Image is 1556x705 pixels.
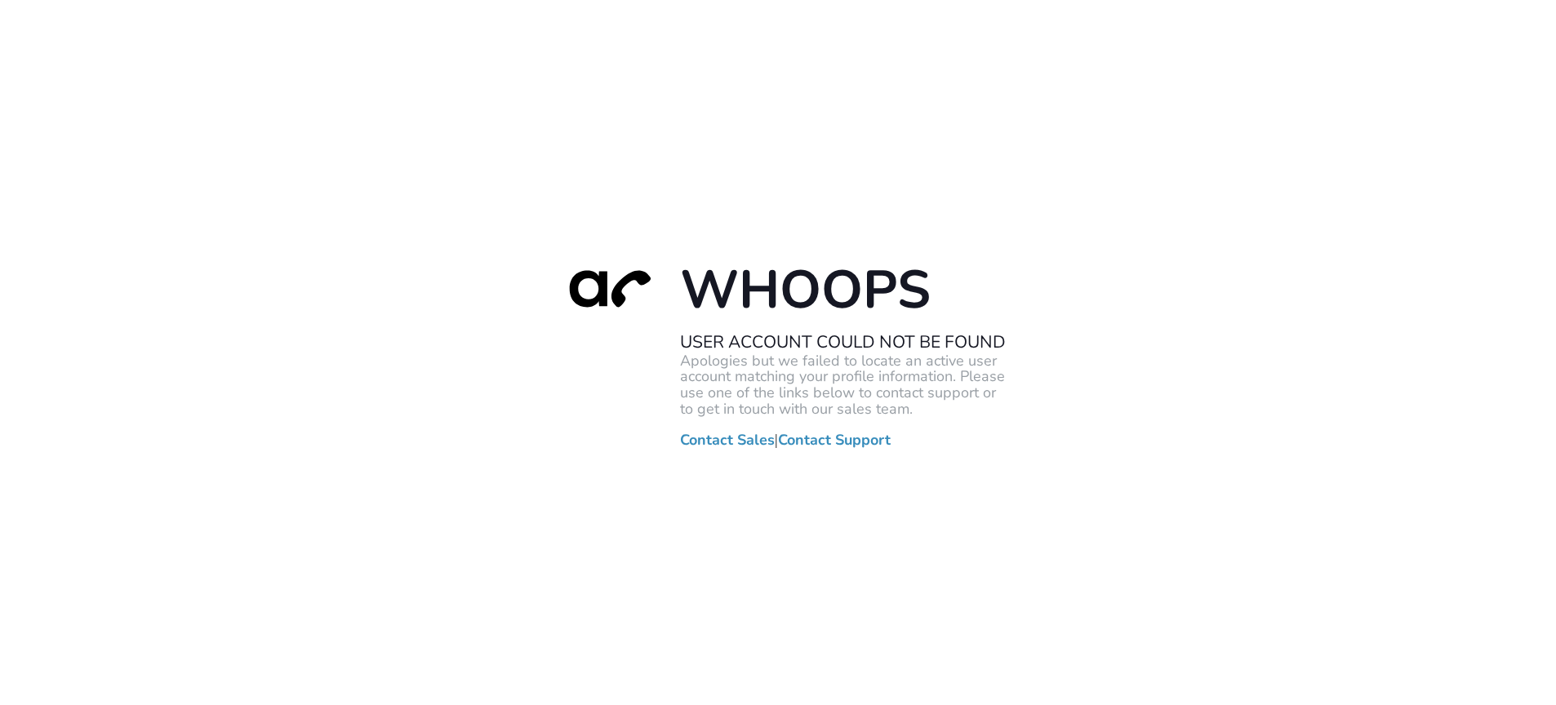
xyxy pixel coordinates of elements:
h2: User Account Could Not Be Found [680,331,1007,352]
p: Apologies but we failed to locate an active user account matching your profile information. Pleas... [680,352,1007,417]
h1: Whoops [680,257,1007,323]
a: Contact Support [778,432,891,448]
div: | [549,257,1007,448]
a: Contact Sales [680,432,775,448]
